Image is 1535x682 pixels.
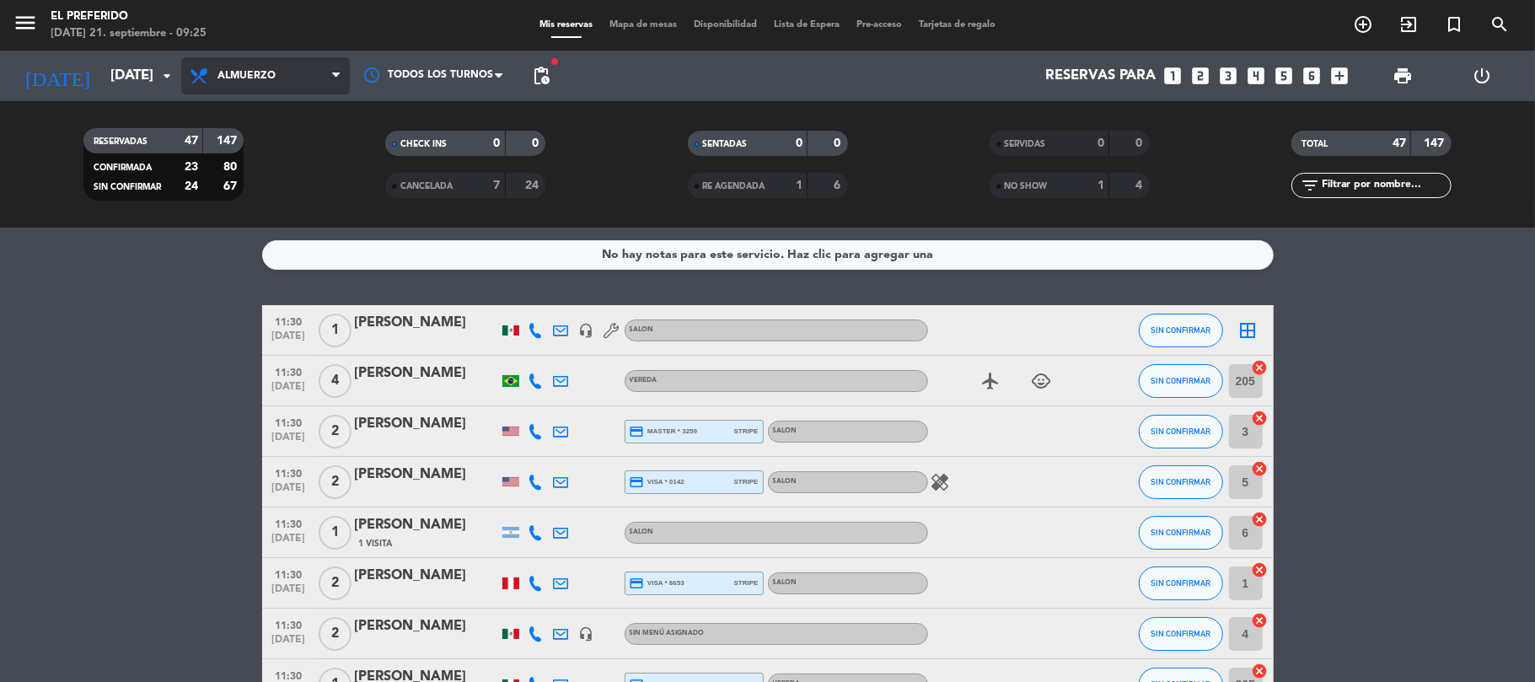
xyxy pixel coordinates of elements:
strong: 4 [1135,180,1146,191]
i: headset_mic [579,626,594,642]
span: SIN CONFIRMAR [1151,427,1210,436]
span: 11:30 [268,412,310,432]
i: cancel [1252,511,1269,528]
i: healing [931,472,951,492]
i: cancel [1252,561,1269,578]
input: Filtrar por nombre... [1320,176,1451,195]
i: looks_3 [1218,65,1240,87]
span: SALON [773,579,797,586]
span: SIN CONFIRMAR [1151,629,1210,638]
strong: 1 [796,180,802,191]
i: credit_card [630,475,645,490]
span: Disponibilidad [685,20,765,30]
i: credit_card [630,424,645,439]
span: SALON [630,529,654,535]
span: 1 Visita [359,537,393,550]
span: stripe [734,577,759,588]
div: El Preferido [51,8,207,25]
span: 4 [319,364,352,398]
span: 2 [319,465,352,499]
i: looks_one [1162,65,1184,87]
button: SIN CONFIRMAR [1139,314,1223,347]
span: Mis reservas [531,20,601,30]
span: 11:30 [268,564,310,583]
span: Almuerzo [217,70,276,82]
strong: 24 [525,180,542,191]
i: menu [13,10,38,35]
div: No hay notas para este servicio. Haz clic para agregar una [602,245,933,265]
button: SIN CONFIRMAR [1139,415,1223,448]
i: arrow_drop_down [157,66,177,86]
span: Sin menú asignado [630,630,705,636]
i: cancel [1252,612,1269,629]
i: border_all [1238,320,1259,341]
strong: 1 [1098,180,1104,191]
span: Lista de Espera [765,20,848,30]
span: SALON [773,478,797,485]
span: stripe [734,476,759,487]
span: SALON [630,326,654,333]
strong: 147 [217,135,240,147]
span: visa * 0142 [630,475,684,490]
span: [DATE] [268,381,310,400]
div: [PERSON_NAME] [355,565,498,587]
div: [PERSON_NAME] [355,464,498,486]
span: SIN CONFIRMAR [94,183,161,191]
button: SIN CONFIRMAR [1139,516,1223,550]
i: add_box [1329,65,1351,87]
button: SIN CONFIRMAR [1139,465,1223,499]
i: search [1489,14,1510,35]
span: 11:30 [268,463,310,482]
strong: 0 [1098,137,1104,149]
span: Pre-acceso [848,20,910,30]
div: [PERSON_NAME] [355,615,498,637]
span: [DATE] [268,533,310,552]
span: SENTADAS [703,140,748,148]
i: looks_two [1190,65,1212,87]
i: cancel [1252,663,1269,679]
strong: 67 [223,180,240,192]
span: NO SHOW [1005,182,1048,191]
span: pending_actions [531,66,551,86]
strong: 23 [185,161,198,173]
strong: 24 [185,180,198,192]
strong: 147 [1424,137,1447,149]
span: [DATE] [268,482,310,502]
div: [PERSON_NAME] [355,514,498,536]
span: fiber_manual_record [550,56,560,67]
strong: 7 [494,180,501,191]
strong: 0 [796,137,802,149]
i: filter_list [1300,175,1320,196]
i: looks_4 [1246,65,1268,87]
span: VEREDA [630,377,657,384]
span: RE AGENDADA [703,182,765,191]
span: 11:30 [268,362,310,381]
span: [DATE] [268,330,310,350]
span: SIN CONFIRMAR [1151,528,1210,537]
i: cancel [1252,410,1269,427]
strong: 0 [1135,137,1146,149]
div: LOG OUT [1442,51,1522,101]
span: 2 [319,567,352,600]
span: 11:30 [268,513,310,533]
span: SIN CONFIRMAR [1151,477,1210,486]
button: SIN CONFIRMAR [1139,617,1223,651]
span: [DATE] [268,634,310,653]
i: power_settings_new [1473,66,1493,86]
span: SIN CONFIRMAR [1151,376,1210,385]
i: add_circle_outline [1353,14,1373,35]
i: [DATE] [13,57,102,94]
i: looks_5 [1274,65,1296,87]
i: credit_card [630,576,645,591]
button: SIN CONFIRMAR [1139,567,1223,600]
i: looks_6 [1302,65,1323,87]
span: 2 [319,617,352,651]
span: [DATE] [268,432,310,451]
span: CHECK INS [400,140,447,148]
span: 1 [319,516,352,550]
span: 1 [319,314,352,347]
span: [DATE] [268,583,310,603]
strong: 80 [223,161,240,173]
button: menu [13,10,38,41]
strong: 0 [532,137,542,149]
